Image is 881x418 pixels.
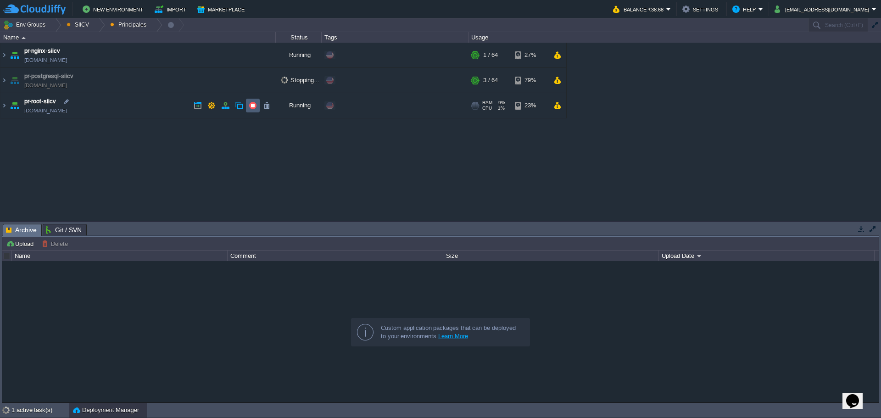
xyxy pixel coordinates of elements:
[24,46,60,56] a: pr-nginx-siicv
[732,4,758,15] button: Help
[682,4,721,15] button: Settings
[11,403,69,418] div: 1 active task(s)
[197,4,247,15] button: Marketplace
[842,381,872,409] iframe: chat widget
[8,43,21,67] img: AMDAwAAAACH5BAEAAAAALAAAAAABAAEAAAICRAEAOw==
[110,18,150,31] button: Principales
[3,4,66,15] img: CloudJiffy
[322,32,468,43] div: Tags
[6,224,37,236] span: Archive
[483,68,498,93] div: 3 / 64
[22,37,26,39] img: AMDAwAAAACH5BAEAAAAALAAAAAABAAEAAAICRAEAOw==
[775,4,872,15] button: [EMAIL_ADDRESS][DOMAIN_NAME]
[482,106,492,111] span: CPU
[24,81,67,90] span: [DOMAIN_NAME]
[276,93,322,118] div: Running
[46,224,82,235] span: Git / SVN
[515,68,545,93] div: 79%
[483,43,498,67] div: 1 / 64
[0,93,8,118] img: AMDAwAAAACH5BAEAAAAALAAAAAABAAEAAAICRAEAOw==
[469,32,566,43] div: Usage
[515,43,545,67] div: 27%
[8,93,21,118] img: AMDAwAAAACH5BAEAAAAALAAAAAABAAEAAAICRAEAOw==
[482,100,492,106] span: RAM
[0,43,8,67] img: AMDAwAAAACH5BAEAAAAALAAAAAABAAEAAAICRAEAOw==
[24,72,73,81] a: pr-postgresql-siicv
[276,32,321,43] div: Status
[515,93,545,118] div: 23%
[496,100,505,106] span: 9%
[496,106,505,111] span: 1%
[6,240,36,248] button: Upload
[3,18,49,31] button: Env Groups
[613,4,666,15] button: Balance ₹38.68
[42,240,71,248] button: Delete
[67,18,92,31] button: SIICV
[73,406,139,415] button: Deployment Manager
[228,251,443,261] div: Comment
[155,4,189,15] button: Import
[276,43,322,67] div: Running
[444,251,658,261] div: Size
[0,68,8,93] img: AMDAwAAAACH5BAEAAAAALAAAAAABAAEAAAICRAEAOw==
[1,32,275,43] div: Name
[24,97,56,106] a: pr-root-siicv
[8,68,21,93] img: AMDAwAAAACH5BAEAAAAALAAAAAABAAEAAAICRAEAOw==
[659,251,874,261] div: Upload Date
[83,4,146,15] button: New Environment
[12,251,227,261] div: Name
[438,333,468,340] a: Learn More
[24,56,67,65] span: [DOMAIN_NAME]
[381,324,522,340] div: Custom application packages that can be deployed to your environments.
[24,106,67,115] a: [DOMAIN_NAME]
[281,77,319,84] span: Stopping...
